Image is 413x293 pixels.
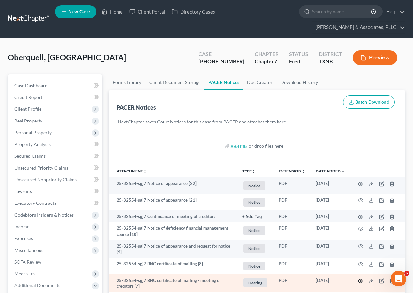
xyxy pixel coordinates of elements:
span: Miscellaneous [14,247,43,253]
span: Real Property [14,118,42,123]
a: Home [98,6,126,18]
a: Notice [242,243,268,254]
span: Means Test [14,271,37,276]
a: Attachmentunfold_more [117,169,147,173]
td: PDF [274,222,310,240]
span: Income [14,224,29,229]
a: Notice [242,225,268,236]
td: [DATE] [310,194,350,211]
span: Additional Documents [14,283,60,288]
a: Credit Report [9,91,102,103]
a: Forms Library [109,74,145,90]
a: Notice [242,197,268,208]
td: [DATE] [310,240,350,258]
a: Unsecured Priority Claims [9,162,102,174]
td: 25-32554-sgj7 BNC certificate of mailing - meeting of creditors [7] [109,274,237,292]
a: PACER Notices [204,74,243,90]
i: unfold_more [301,170,305,173]
td: 25-32554-sgj7 Notice of deficiency financial management course [10] [109,222,237,240]
div: Case [199,50,244,58]
div: [PHONE_NUMBER] [199,58,244,65]
div: Status [289,50,308,58]
span: New Case [68,9,90,14]
a: Doc Creator [243,74,277,90]
div: Filed [289,58,308,65]
span: 6 [404,271,409,276]
span: Client Profile [14,106,41,112]
button: Batch Download [343,95,395,109]
button: TYPEunfold_more [242,169,256,173]
a: Download History [277,74,322,90]
a: + Add Tag [242,213,268,220]
div: PACER Notices [117,104,156,111]
td: [DATE] [310,210,350,222]
a: Notice [242,261,268,271]
span: Personal Property [14,130,52,135]
span: Codebtors Insiders & Notices [14,212,74,218]
span: Expenses [14,236,33,241]
span: Unsecured Priority Claims [14,165,68,171]
i: unfold_more [252,170,256,173]
td: PDF [274,258,310,275]
td: [DATE] [310,222,350,240]
td: [DATE] [310,274,350,292]
span: Notice [243,244,265,253]
div: Chapter [255,50,278,58]
td: PDF [274,177,310,194]
input: Search by name... [312,6,372,18]
i: unfold_more [143,170,147,173]
span: Unsecured Nonpriority Claims [14,177,77,182]
iframe: Intercom live chat [391,271,406,286]
span: Hearing [243,278,267,287]
td: 25-32554-sgj7 Notice of appearance and request for notice [9] [109,240,237,258]
span: 7 [274,58,277,64]
span: Case Dashboard [14,83,48,88]
a: Notice [242,180,268,191]
td: [DATE] [310,258,350,275]
a: Lawsuits [9,186,102,197]
td: PDF [274,240,310,258]
td: PDF [274,274,310,292]
span: Credit Report [14,94,42,100]
span: Oberquell, [GEOGRAPHIC_DATA] [8,53,126,62]
span: Executory Contracts [14,200,56,206]
span: Notice [243,198,265,207]
a: Case Dashboard [9,80,102,91]
a: Date Added expand_more [316,169,345,173]
span: Batch Download [355,99,389,105]
span: SOFA Review [14,259,41,265]
a: Client Document Storage [145,74,204,90]
a: Directory Cases [168,6,218,18]
button: + Add Tag [242,215,262,219]
td: 25-32554-sgj7 Continuance of meeting of creditors [109,210,237,222]
span: Notice [243,181,265,190]
a: Hearing [242,277,268,288]
a: SOFA Review [9,256,102,268]
i: expand_more [341,170,345,173]
td: [DATE] [310,177,350,194]
a: Extensionunfold_more [279,169,305,173]
div: Chapter [255,58,278,65]
div: or drop files here [249,143,283,149]
span: Notice [243,262,265,270]
a: Property Analysis [9,138,102,150]
span: Property Analysis [14,141,51,147]
span: Secured Claims [14,153,46,159]
td: 25-32554-sgj7 Notice of appearance [21] [109,194,237,211]
a: [PERSON_NAME] & Associates, PLLC [312,22,405,33]
div: TXNB [319,58,342,65]
td: 25-32554-sgj7 Notice of appearance [22] [109,177,237,194]
div: District [319,50,342,58]
td: 25-32554-sgj7 BNC certificate of mailing [8] [109,258,237,275]
a: Client Portal [126,6,168,18]
a: Secured Claims [9,150,102,162]
p: NextChapter saves Court Notices for this case from PACER and attaches them here. [118,119,396,125]
td: PDF [274,194,310,211]
button: Preview [353,50,397,65]
span: Lawsuits [14,188,32,194]
a: Unsecured Nonpriority Claims [9,174,102,186]
span: Notice [243,226,265,235]
td: PDF [274,210,310,222]
a: Help [383,6,405,18]
a: Executory Contracts [9,197,102,209]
